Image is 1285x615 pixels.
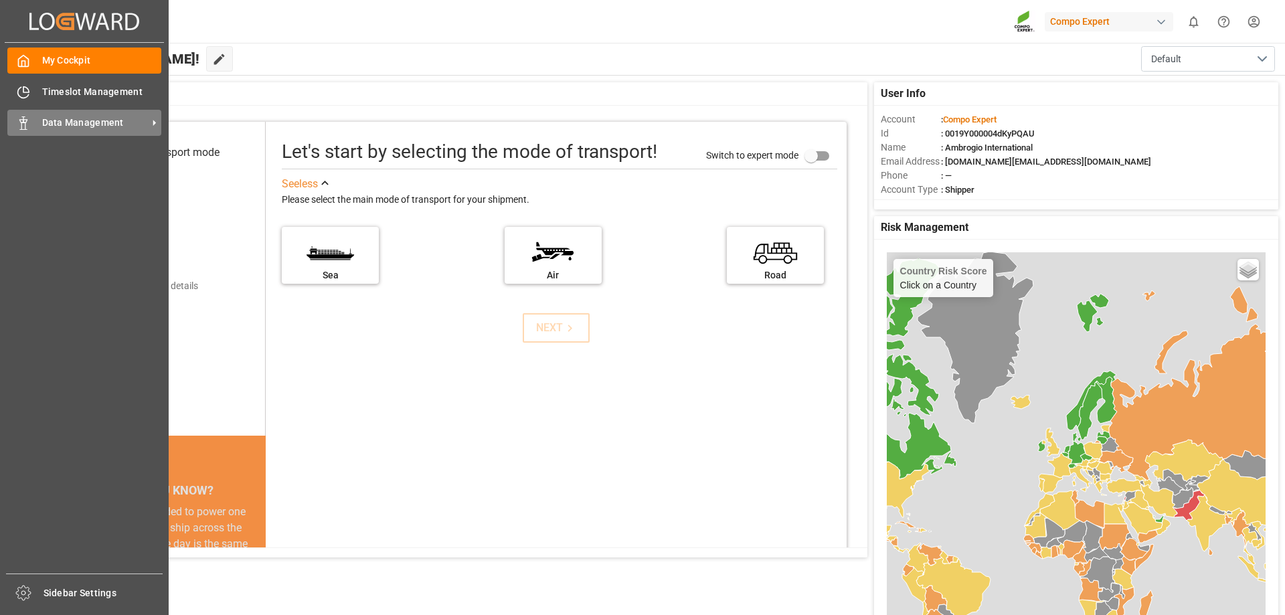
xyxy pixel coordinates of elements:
[1045,12,1173,31] div: Compo Expert
[288,268,372,282] div: Sea
[1045,9,1179,34] button: Compo Expert
[7,48,161,74] a: My Cockpit
[42,85,162,99] span: Timeslot Management
[42,116,148,130] span: Data Management
[7,78,161,104] a: Timeslot Management
[941,185,974,195] span: : Shipper
[282,176,318,192] div: See less
[881,169,941,183] span: Phone
[511,268,595,282] div: Air
[881,141,941,155] span: Name
[881,86,926,102] span: User Info
[56,46,199,72] span: Hello [PERSON_NAME]!
[1151,52,1181,66] span: Default
[734,268,817,282] div: Road
[900,266,987,276] h4: Country Risk Score
[943,114,997,124] span: Compo Expert
[881,155,941,169] span: Email Address
[44,586,163,600] span: Sidebar Settings
[881,219,968,236] span: Risk Management
[881,183,941,197] span: Account Type
[1014,10,1035,33] img: Screenshot%202023-09-29%20at%2010.02.21.png_1712312052.png
[706,149,798,160] span: Switch to expert mode
[941,157,1151,167] span: : [DOMAIN_NAME][EMAIL_ADDRESS][DOMAIN_NAME]
[900,266,987,290] div: Click on a Country
[881,112,941,126] span: Account
[282,138,657,166] div: Let's start by selecting the mode of transport!
[1141,46,1275,72] button: open menu
[941,171,952,181] span: : —
[536,320,577,336] div: NEXT
[1209,7,1239,37] button: Help Center
[42,54,162,68] span: My Cockpit
[941,114,997,124] span: :
[941,143,1033,153] span: : Ambrogio International
[1179,7,1209,37] button: show 0 new notifications
[72,476,266,504] div: DID YOU KNOW?
[941,128,1035,139] span: : 0019Y000004dKyPQAU
[282,192,837,208] div: Please select the main mode of transport for your shipment.
[1237,259,1259,280] a: Layers
[523,313,590,343] button: NEXT
[88,504,250,600] div: The energy needed to power one large container ship across the ocean in a single day is the same ...
[881,126,941,141] span: Id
